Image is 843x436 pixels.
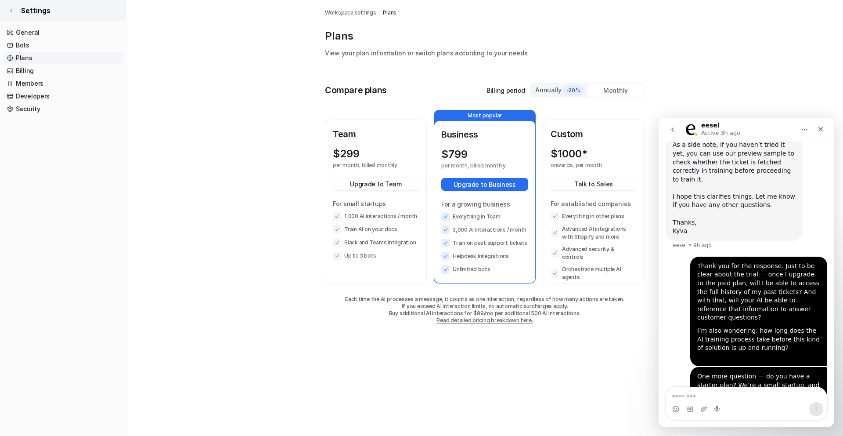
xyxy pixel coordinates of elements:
p: $ 799 [441,148,468,160]
div: Thank you for the response. Just to be clear about the trial — once I upgrade to the paid plan, w... [32,139,169,249]
li: Up to 3 bots [333,251,419,260]
p: Business [441,128,528,141]
a: Security [4,103,122,115]
li: Train on past support tickets [441,239,528,247]
button: Send a message… [151,284,165,298]
p: If you exceed AI interaction limits, no automatic surcharges apply. [325,303,645,310]
p: Most popular [434,110,535,121]
li: 3,000 AI interactions / month [441,225,528,234]
div: Thank you for the response. Just to be clear about the trial — once I upgrade to the paid plan, w... [39,144,162,204]
p: For small startups [333,199,419,208]
li: Advanced security & controls [551,245,637,261]
li: Orchestrate multiple AI agents [551,265,637,281]
p: Team [333,127,419,141]
div: Monthly [587,84,644,97]
div: Marcelo says… [7,249,169,348]
a: Plans [383,9,396,17]
button: Upgrade to Team [333,178,419,190]
span: -20% [563,86,584,95]
button: Upgrade to Business [441,178,528,191]
p: Each time the AI processes a message, it counts as one interaction, regardless of how many action... [325,296,645,303]
p: per month, billed monthly [333,162,403,169]
a: Bots [4,39,122,51]
button: Upload attachment [42,288,49,295]
p: $ 1000* [551,148,587,160]
p: Compare plans [325,84,387,97]
p: For established companies [551,199,637,208]
p: Custom [551,127,637,141]
button: Talk to Sales [551,178,637,190]
li: Train AI on your docs [333,225,419,234]
a: Developers [4,90,122,102]
li: 1,000 AI interactions / month [333,212,419,221]
p: $ 299 [333,148,360,160]
li: Everything in Team [441,212,528,221]
p: View your plan information or switch plans according to your needs [325,48,645,58]
div: I’m also wondering: how long does the AI training process take before this kind of solution is up... [39,209,162,243]
div: Marcelo says… [7,139,169,250]
button: Start recording [56,288,63,295]
div: One more question — do you have a starter plan? We’re a small startup, and paying $800 per month ... [39,254,162,332]
a: Billing [4,65,122,77]
div: Annually [535,85,584,95]
li: Unlimited bots [441,265,528,274]
span: Settings [21,5,50,16]
a: Workspace settings [325,9,376,17]
div: eesel • 9h ago [14,125,53,130]
a: Read detailed pricing breakdown here. [436,317,533,323]
div: Thanks, Kyva [14,101,137,118]
a: Plans [4,52,122,64]
li: Everything in other plans [551,212,637,221]
a: Members [4,77,122,90]
textarea: Message… [7,269,168,284]
li: Helpdesk integrations [441,252,528,261]
button: Gif picker [28,288,35,295]
div: I hope this clarifies things. Let me know if you have any other questions. ​ [14,75,137,101]
p: onwards, per month [551,162,621,169]
p: Billing period [486,86,525,95]
span: / [379,9,381,17]
div: As a side note, if you haven’t tried it yet, you can use our preview sample to check whether the ... [14,23,137,75]
p: per month, billed monthly [441,162,512,169]
a: General [4,26,122,39]
button: Emoji picker [14,288,21,295]
p: For a growing business [441,200,528,209]
iframe: Intercom live chat [659,118,834,427]
div: One more question — do you have a starter plan? We’re a small startup, and paying $800 per month ... [32,249,169,337]
li: Slack and Teams integration [333,238,419,247]
p: Buy additional AI interactions for $99/mo per additional 500 AI interactions. [325,310,645,317]
p: Plans [325,29,645,43]
li: Advanced AI integrations with Shopify and more [551,225,637,241]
